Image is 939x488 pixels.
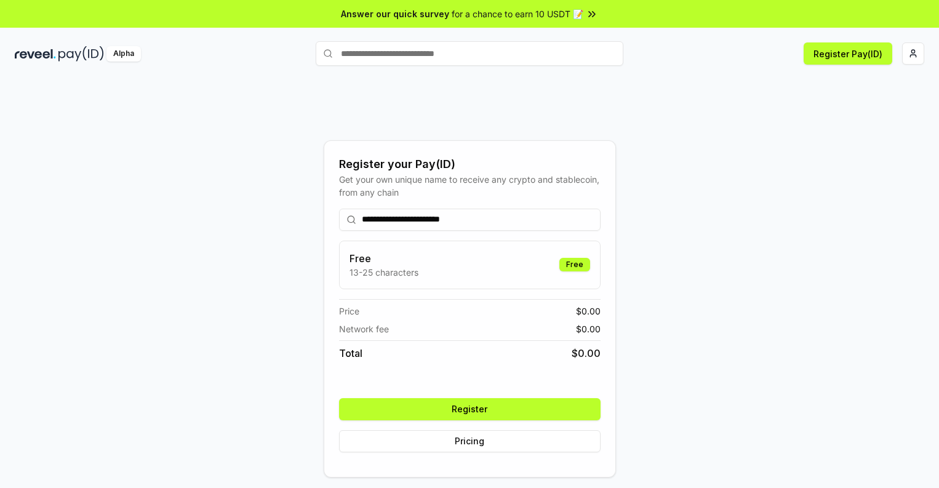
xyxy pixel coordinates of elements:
[341,7,449,20] span: Answer our quick survey
[572,346,601,361] span: $ 0.00
[339,430,601,452] button: Pricing
[15,46,56,62] img: reveel_dark
[339,398,601,420] button: Register
[452,7,583,20] span: for a chance to earn 10 USDT 📝
[559,258,590,271] div: Free
[339,346,362,361] span: Total
[58,46,104,62] img: pay_id
[339,322,389,335] span: Network fee
[350,251,418,266] h3: Free
[576,305,601,318] span: $ 0.00
[804,42,892,65] button: Register Pay(ID)
[339,305,359,318] span: Price
[350,266,418,279] p: 13-25 characters
[576,322,601,335] span: $ 0.00
[339,173,601,199] div: Get your own unique name to receive any crypto and stablecoin, from any chain
[339,156,601,173] div: Register your Pay(ID)
[106,46,141,62] div: Alpha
